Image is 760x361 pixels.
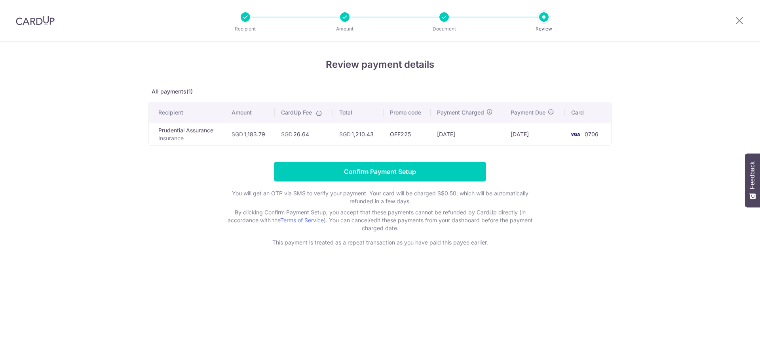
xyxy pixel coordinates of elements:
p: Recipient [216,25,275,33]
input: Confirm Payment Setup [274,162,486,181]
p: You will get an OTP via SMS to verify your payment. Your card will be charged S$0.50, which will ... [222,189,538,205]
span: 0706 [585,131,598,138]
p: Insurance [158,134,219,142]
p: All payments(1) [148,88,612,96]
th: Promo code [384,102,431,123]
p: By clicking Confirm Payment Setup, you accept that these payments cannot be refunded by CardUp di... [222,208,538,232]
span: CardUp Fee [281,109,312,117]
p: Document [415,25,473,33]
th: Amount [225,102,275,123]
p: Review [515,25,573,33]
img: <span class="translation_missing" title="translation missing: en.account_steps.new_confirm_form.b... [567,130,583,139]
a: Terms of Service [280,217,324,223]
td: 1,183.79 [225,123,275,145]
th: Total [333,102,384,123]
th: Card [565,102,611,123]
img: CardUp [16,16,55,25]
span: Payment Due [511,109,545,117]
td: [DATE] [504,123,565,145]
span: Feedback [749,161,756,189]
td: 1,210.43 [333,123,384,145]
iframe: Opens a widget where you can find more information [709,337,752,357]
td: Prudential Assurance [149,123,225,145]
span: SGD [232,131,243,138]
span: Payment Charged [437,109,484,117]
td: 26.64 [275,123,332,145]
th: Recipient [149,102,225,123]
button: Feedback - Show survey [745,153,760,207]
p: Amount [315,25,374,33]
td: [DATE] [431,123,504,145]
span: SGD [281,131,293,138]
td: OFF225 [384,123,431,145]
p: This payment is treated as a repeat transaction as you have paid this payee earlier. [222,239,538,246]
h4: Review payment details [148,57,612,72]
span: SGD [339,131,351,138]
